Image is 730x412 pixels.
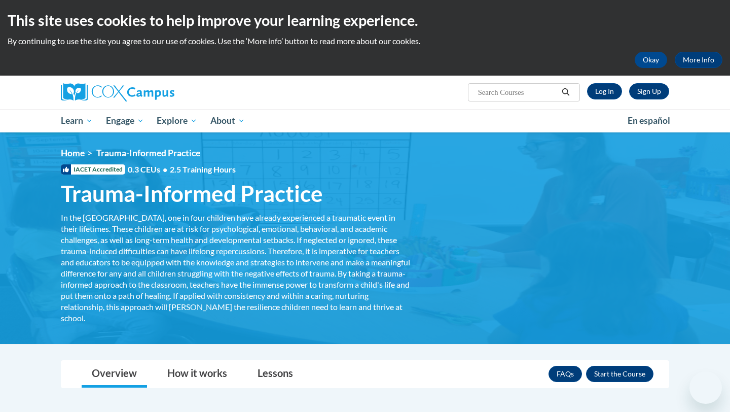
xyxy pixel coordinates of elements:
[558,86,573,98] button: Search
[54,109,99,132] a: Learn
[150,109,204,132] a: Explore
[61,164,125,175] span: IACET Accredited
[61,148,85,158] a: Home
[586,366,653,382] button: Enroll
[61,83,253,101] a: Cox Campus
[99,109,151,132] a: Engage
[128,164,236,175] span: 0.3 CEUs
[157,361,237,388] a: How it works
[675,52,722,68] a: More Info
[157,115,197,127] span: Explore
[629,83,669,99] a: Register
[247,361,303,388] a: Lessons
[635,52,667,68] button: Okay
[8,36,722,47] p: By continuing to use the site you agree to our use of cookies. Use the ‘More info’ button to read...
[549,366,582,382] a: FAQs
[82,361,147,388] a: Overview
[689,371,722,404] iframe: Button to launch messaging window
[621,110,677,131] a: En español
[477,86,558,98] input: Search Courses
[163,164,167,174] span: •
[8,10,722,30] h2: This site uses cookies to help improve your learning experience.
[210,115,245,127] span: About
[628,115,670,126] span: En español
[61,180,323,207] span: Trauma-Informed Practice
[61,212,411,324] div: In the [GEOGRAPHIC_DATA], one in four children have already experienced a traumatic event in thei...
[204,109,251,132] a: About
[61,83,174,101] img: Cox Campus
[46,109,684,132] div: Main menu
[587,83,622,99] a: Log In
[96,148,200,158] span: Trauma-Informed Practice
[106,115,144,127] span: Engage
[170,164,236,174] span: 2.5 Training Hours
[61,115,93,127] span: Learn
